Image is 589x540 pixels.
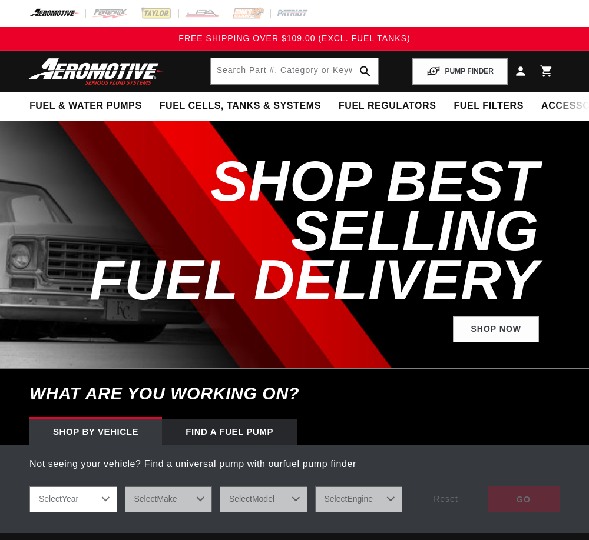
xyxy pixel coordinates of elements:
[339,100,436,112] span: Fuel Regulators
[315,486,403,512] select: Engine
[29,100,142,112] span: Fuel & Water Pumps
[178,34,410,43] span: FREE SHIPPING OVER $109.00 (EXCL. FUEL TANKS)
[35,156,539,305] h2: SHOP BEST SELLING FUEL DELIVERY
[25,58,173,85] img: Aeromotive
[125,486,213,512] select: Make
[29,419,162,445] div: Shop by vehicle
[29,456,560,472] p: Not seeing your vehicle? Find a universal pump with our
[283,459,356,469] a: fuel pump finder
[160,100,321,112] span: Fuel Cells, Tanks & Systems
[162,419,297,445] div: Find a Fuel Pump
[352,58,378,84] button: search button
[21,92,151,120] summary: Fuel & Water Pumps
[220,486,307,512] select: Model
[29,486,117,512] select: Year
[151,92,330,120] summary: Fuel Cells, Tanks & Systems
[453,316,539,343] a: Shop Now
[412,58,508,85] button: PUMP FINDER
[445,92,532,120] summary: Fuel Filters
[454,100,524,112] span: Fuel Filters
[330,92,445,120] summary: Fuel Regulators
[211,58,379,84] input: Search by Part Number, Category or Keyword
